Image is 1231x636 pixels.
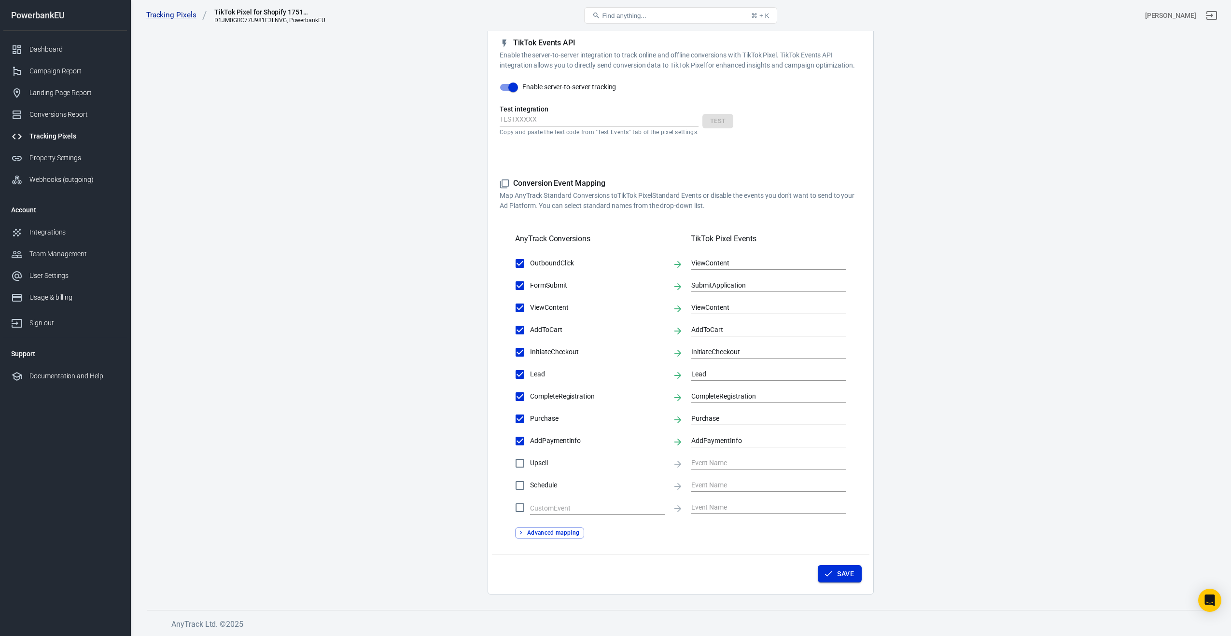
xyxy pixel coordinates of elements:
[500,179,862,189] h5: Conversion Event Mapping
[691,302,832,314] input: Event Name
[522,82,616,92] span: Enable server-to-server tracking
[29,131,119,141] div: Tracking Pixels
[691,346,832,358] input: Event Name
[691,279,832,291] input: Event Name
[29,153,119,163] div: Property Settings
[530,458,665,468] span: Upsell
[214,7,311,17] div: TikTok Pixel for Shopify 1751605315
[751,12,769,19] div: ⌘ + K
[3,82,127,104] a: Landing Page Report
[214,17,325,24] div: D1JM0GRC77U981F3LNVG, PowerbankEU
[29,227,119,237] div: Integrations
[530,414,665,424] span: Purchase
[3,125,127,147] a: Tracking Pixels
[515,234,590,244] h5: AnyTrack Conversions
[530,325,665,335] span: AddToCart
[691,479,832,491] input: Event Name
[691,324,832,336] input: Event Name
[530,258,665,268] span: OutboundClick
[602,12,646,19] span: Find anything...
[500,38,862,48] h5: TikTok Events API
[3,287,127,308] a: Usage & billing
[691,368,832,380] input: Event Name
[29,44,119,55] div: Dashboard
[3,221,127,243] a: Integrations
[29,249,119,259] div: Team Management
[29,271,119,281] div: User Settings
[29,175,119,185] div: Webhooks (outgoing)
[530,347,665,357] span: InitiateCheckout
[500,50,862,70] p: Enable the server-to-server integration to track online and offline conversions with TikTok Pixel...
[3,39,127,60] a: Dashboard
[29,371,119,381] div: Documentation and Help
[3,342,127,365] li: Support
[3,169,127,191] a: Webhooks (outgoing)
[29,88,119,98] div: Landing Page Report
[500,104,862,114] h6: Test integration
[818,565,862,583] button: Save
[584,7,777,24] button: Find anything...⌘ + K
[1145,11,1196,21] div: Account id: euM9DEON
[29,292,119,303] div: Usage & billing
[530,303,665,313] span: ViewContent
[691,390,832,402] input: Event Name
[530,391,665,401] span: CompleteRegistration
[515,527,584,539] button: Advanced mapping
[691,413,832,425] input: Event Name
[1198,589,1221,612] div: Open Intercom Messenger
[530,480,665,490] span: Schedule
[1200,4,1223,27] a: Sign out
[29,318,119,328] div: Sign out
[691,435,832,447] input: Event Name
[3,243,127,265] a: Team Management
[691,457,832,469] input: Event Name
[29,110,119,120] div: Conversions Report
[3,104,127,125] a: Conversions Report
[691,501,832,513] input: Event Name
[146,10,207,20] a: Tracking Pixels
[171,618,895,630] h6: AnyTrack Ltd. © 2025
[530,502,650,514] input: Clear
[500,191,862,211] p: Map AnyTrack Standard Conversions to TikTok Pixel Standard Events or disable the events you don't...
[691,234,846,244] h5: TikTok Pixel Events
[3,198,127,221] li: Account
[3,147,127,169] a: Property Settings
[530,369,665,379] span: Lead
[691,257,832,269] input: Event Name
[3,60,127,82] a: Campaign Report
[3,265,127,287] a: User Settings
[3,308,127,334] a: Sign out
[3,11,127,20] div: PowerbankEU
[500,114,699,126] input: TESTXXXXX
[530,280,665,290] span: FormSubmit
[530,436,665,446] span: AddPaymentInfo
[500,128,699,136] p: Copy and paste the test code from "Test Events" tab of the pixel settings.
[29,66,119,76] div: Campaign Report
